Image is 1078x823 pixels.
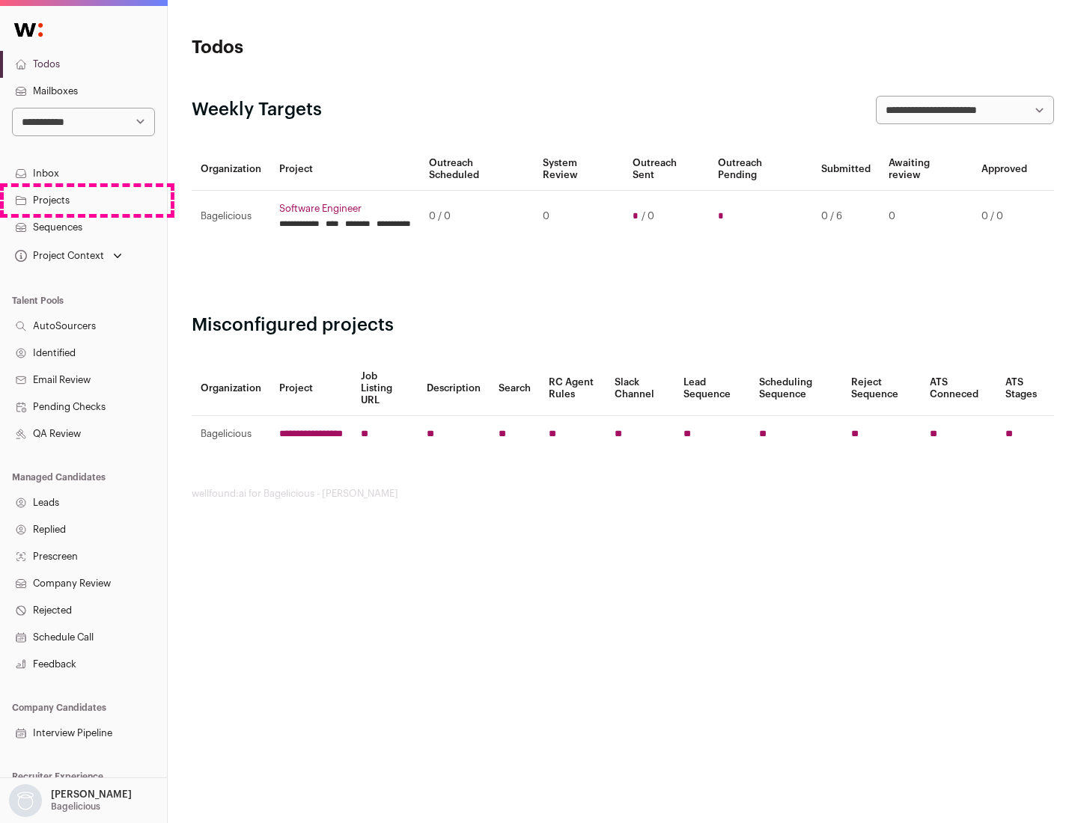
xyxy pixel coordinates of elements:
[352,361,418,416] th: Job Listing URL
[279,203,411,215] a: Software Engineer
[192,36,479,60] h1: Todos
[6,15,51,45] img: Wellfound
[642,210,654,222] span: / 0
[192,313,1054,337] h2: Misconfigured projects
[490,361,540,416] th: Search
[606,361,674,416] th: Slack Channel
[624,148,710,191] th: Outreach Sent
[540,361,605,416] th: RC Agent Rules
[51,801,100,813] p: Bagelicious
[420,148,534,191] th: Outreach Scheduled
[750,361,842,416] th: Scheduling Sequence
[842,361,922,416] th: Reject Sequence
[709,148,811,191] th: Outreach Pending
[812,191,880,242] td: 0 / 6
[270,361,352,416] th: Project
[972,191,1036,242] td: 0 / 0
[972,148,1036,191] th: Approved
[880,191,972,242] td: 0
[418,361,490,416] th: Description
[51,789,132,801] p: [PERSON_NAME]
[9,784,42,817] img: nopic.png
[12,250,104,262] div: Project Context
[534,191,623,242] td: 0
[534,148,623,191] th: System Review
[6,784,135,817] button: Open dropdown
[812,148,880,191] th: Submitted
[192,191,270,242] td: Bagelicious
[192,361,270,416] th: Organization
[12,245,125,266] button: Open dropdown
[270,148,420,191] th: Project
[674,361,750,416] th: Lead Sequence
[192,488,1054,500] footer: wellfound:ai for Bagelicious - [PERSON_NAME]
[192,416,270,453] td: Bagelicious
[880,148,972,191] th: Awaiting review
[996,361,1054,416] th: ATS Stages
[192,148,270,191] th: Organization
[192,98,322,122] h2: Weekly Targets
[420,191,534,242] td: 0 / 0
[921,361,996,416] th: ATS Conneced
